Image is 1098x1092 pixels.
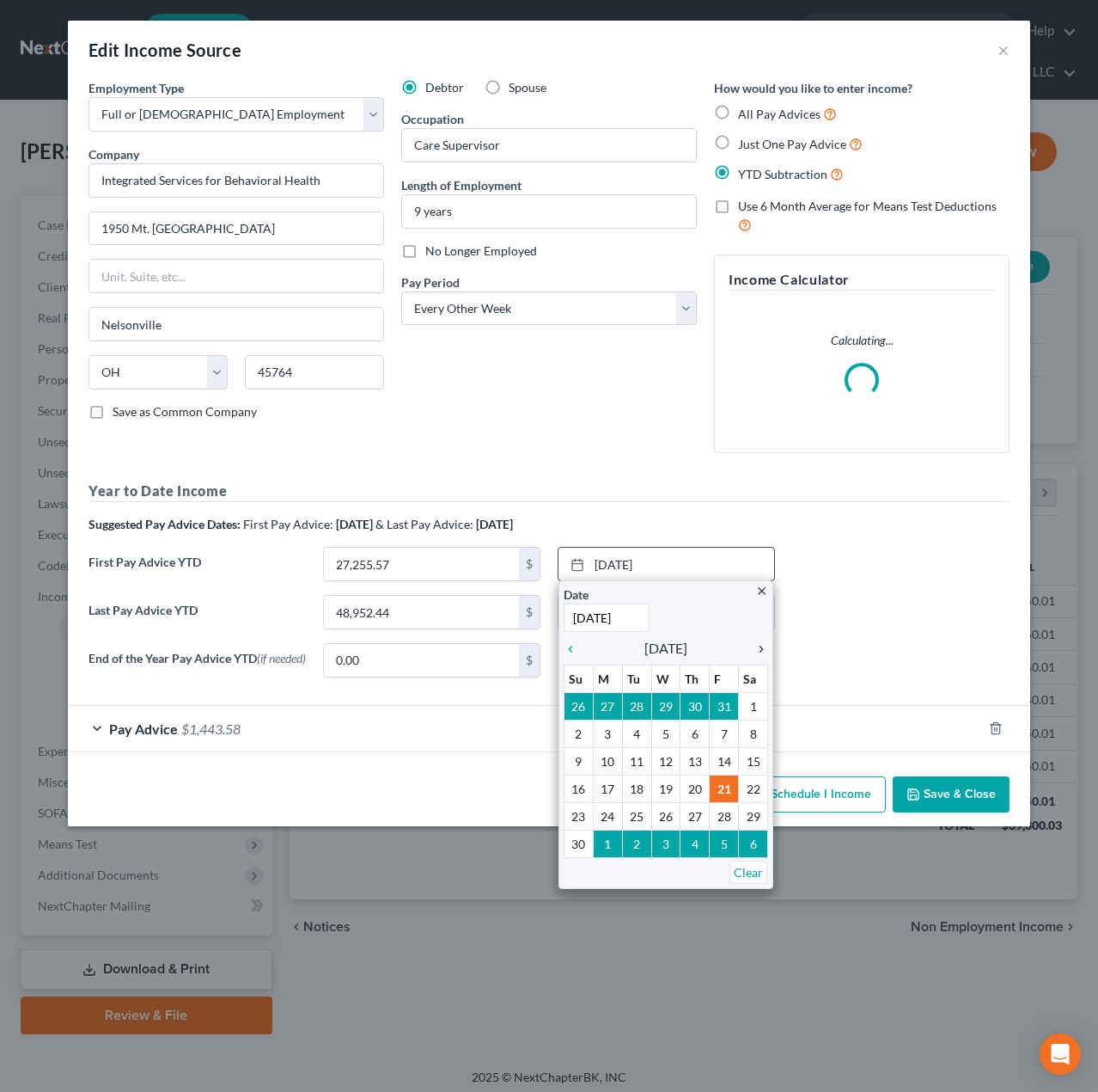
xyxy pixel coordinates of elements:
[680,831,710,858] td: 4
[593,776,622,803] td: 17
[564,721,594,748] td: 2
[401,176,522,194] label: Length of Employment
[680,693,710,721] td: 30
[710,693,739,721] td: 31
[243,517,333,531] span: First Pay Advice:
[564,693,594,721] td: 26
[739,831,768,858] td: 6
[375,517,473,531] span: & Last Pay Advice:
[746,638,768,659] a: chevron_right
[755,580,768,600] a: close
[651,693,680,721] td: 29
[476,517,513,531] strong: [DATE]
[89,260,383,292] input: Unit, Suite, etc...
[401,110,464,128] label: Occupation
[89,212,383,245] input: Enter address...
[680,803,710,831] td: 27
[324,596,519,629] input: 0.00
[113,404,257,419] span: Save as Common Company
[622,803,651,831] td: 25
[1040,1034,1081,1075] div: Open Intercom Messenger
[401,275,460,290] span: Pay Period
[651,666,680,693] th: W
[997,40,1010,60] button: ×
[739,721,768,748] td: 8
[564,642,586,656] i: chevron_left
[739,693,768,721] td: 1
[593,803,622,831] td: 24
[651,803,680,831] td: 26
[651,831,680,858] td: 3
[425,80,464,95] span: Debtor
[564,586,589,604] label: Date
[89,308,383,340] input: Enter city...
[336,517,373,531] strong: [DATE]
[738,107,820,121] span: All Pay Advices
[739,748,768,776] td: 15
[593,831,622,858] td: 1
[739,666,768,693] th: Sa
[425,243,537,258] span: No Longer Employed
[181,721,241,737] span: $1,443.58
[714,776,886,813] button: Add Schedule I Income
[88,481,1010,502] h5: Year to Date Income
[402,195,696,228] input: ex: 2 years
[80,547,314,595] label: First Pay Advice YTD
[564,748,594,776] td: 9
[245,355,384,390] input: Enter zip...
[739,803,768,831] td: 29
[746,642,768,656] i: chevron_right
[644,638,687,659] span: [DATE]
[710,748,739,776] td: 14
[593,693,622,721] td: 27
[710,776,739,803] td: 21
[257,651,306,666] span: (if needed)
[109,721,178,737] span: Pay Advice
[710,803,739,831] td: 28
[80,595,314,643] label: Last Pay Advice YTD
[564,803,594,831] td: 23
[593,721,622,748] td: 3
[622,748,651,776] td: 11
[680,721,710,748] td: 6
[593,748,622,776] td: 10
[738,137,846,151] span: Just One Pay Advice
[88,147,139,162] span: Company
[88,81,184,95] span: Employment Type
[729,269,995,291] h5: Income Calculator
[710,831,739,858] td: 5
[564,638,586,659] a: chevron_left
[402,129,696,162] input: --
[714,79,912,97] label: How would you like to enter income?
[710,666,739,693] th: F
[680,666,710,693] th: Th
[519,596,540,629] div: $
[324,548,519,580] input: 0.00
[519,548,540,580] div: $
[622,693,651,721] td: 28
[593,666,622,693] th: M
[680,748,710,776] td: 13
[710,721,739,748] td: 7
[564,776,594,803] td: 16
[622,666,651,693] th: Tu
[564,831,594,858] td: 30
[755,585,768,598] i: close
[622,721,651,748] td: 4
[88,163,384,198] input: Search company by name...
[738,199,997,213] span: Use 6 Month Average for Means Test Deductions
[558,548,774,580] a: [DATE]
[324,644,519,677] input: 0.00
[651,748,680,776] td: 12
[88,517,241,531] strong: Suggested Pay Advice Dates:
[738,167,827,181] span: YTD Subtraction
[729,332,995,349] p: Calculating...
[893,776,1010,813] button: Save & Close
[509,80,546,95] span: Spouse
[739,776,768,803] td: 22
[680,776,710,803] td: 20
[564,666,594,693] th: Su
[564,604,650,632] input: 1/1/2013
[651,721,680,748] td: 5
[622,776,651,803] td: 18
